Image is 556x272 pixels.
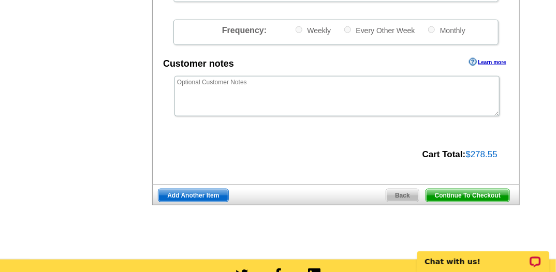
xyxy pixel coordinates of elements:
a: Learn more [469,58,506,66]
input: Every Other Week [344,26,351,33]
input: Weekly [296,26,302,33]
input: Monthly [428,26,435,33]
span: Back [386,189,419,202]
iframe: LiveChat chat widget [411,239,556,272]
label: Weekly [295,25,331,35]
span: Frequency: [222,26,267,35]
span: Continue To Checkout [426,189,509,202]
span: Add Another Item [158,189,228,202]
div: Customer notes [163,57,234,71]
strong: Cart Total: [422,149,466,159]
a: Back [386,189,419,202]
label: Monthly [427,25,465,35]
span: $278.55 [466,149,498,159]
a: Add Another Item [158,189,228,202]
label: Every Other Week [343,25,415,35]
